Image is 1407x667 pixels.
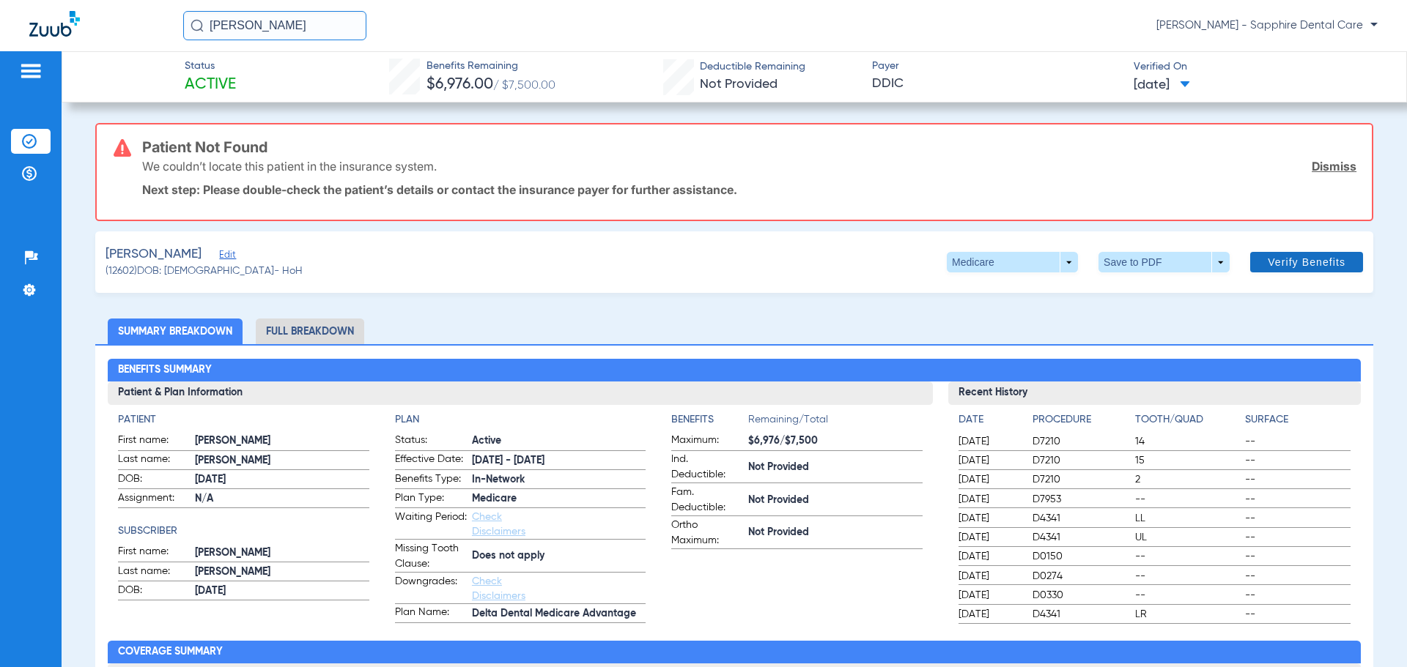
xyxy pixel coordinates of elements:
span: [DATE] [959,530,1020,545]
a: Check Disclaimers [472,576,525,601]
span: [DATE] [959,588,1020,603]
span: -- [1245,607,1350,622]
span: Last name: [118,452,190,469]
span: Not Provided [748,493,922,508]
input: Search for patients [183,11,366,40]
span: Waiting Period: [395,510,467,539]
h2: Coverage Summary [108,641,1360,664]
li: Full Breakdown [256,318,364,344]
span: Not Provided [748,525,922,540]
li: Summary Breakdown [108,318,243,344]
span: [DATE] [959,434,1020,449]
h4: Plan [395,412,646,428]
span: First name: [118,433,190,450]
button: Save to PDF [1098,252,1230,272]
span: [PERSON_NAME] - Sapphire Dental Care [1156,18,1378,33]
span: [DATE] [959,453,1020,468]
span: Edit [219,250,232,264]
span: D4341 [1033,607,1130,622]
span: D7210 [1033,453,1130,468]
span: Active [472,433,646,449]
h4: Subscriber [118,523,369,539]
span: Maximum: [671,433,743,450]
span: [PERSON_NAME] [195,564,369,580]
span: Plan Name: [395,605,467,622]
p: We couldn’t locate this patient in the insurance system. [142,159,437,174]
span: Status: [395,433,467,450]
span: Effective Date: [395,452,467,469]
span: 2 [1135,472,1240,487]
span: Remaining/Total [748,412,922,433]
a: Dismiss [1312,159,1356,174]
span: N/A [195,491,369,507]
span: -- [1245,453,1350,468]
h4: Patient [118,412,369,428]
span: [PERSON_NAME] [195,453,369,469]
span: DDIC [872,75,1121,93]
span: Medicare [472,491,646,507]
span: -- [1245,472,1350,487]
span: [DATE] - [DATE] [472,453,646,469]
span: Missing Tooth Clause: [395,541,467,572]
span: D4341 [1033,530,1130,545]
span: [DATE] [1134,76,1190,94]
app-breakdown-title: Benefits [671,412,748,433]
span: Deductible Remaining [700,59,805,75]
h4: Benefits [671,412,748,428]
span: -- [1135,549,1240,564]
span: DOB: [118,583,190,600]
span: Does not apply [472,548,646,564]
h2: Benefits Summary [108,359,1360,382]
app-breakdown-title: Surface [1245,412,1350,433]
img: Zuub Logo [29,11,80,37]
span: -- [1245,492,1350,507]
span: [PERSON_NAME] [195,545,369,561]
h3: Patient & Plan Information [108,381,932,405]
span: Payer [872,59,1121,74]
app-breakdown-title: Date [959,412,1020,433]
span: -- [1245,569,1350,584]
span: $6,976.00 [426,77,493,92]
a: Check Disclaimers [472,512,525,537]
span: -- [1135,588,1240,603]
h4: Procedure [1033,412,1130,428]
app-breakdown-title: Procedure [1033,412,1130,433]
span: [PERSON_NAME] [195,433,369,449]
span: [DATE] [195,472,369,488]
span: / $7,500.00 [493,80,555,92]
span: [DATE] [195,584,369,599]
span: Benefits Remaining [426,59,555,74]
span: -- [1245,511,1350,526]
span: [DATE] [959,492,1020,507]
span: Not Provided [700,78,778,91]
span: D7210 [1033,472,1130,487]
button: Verify Benefits [1250,252,1363,272]
h4: Surface [1245,412,1350,428]
span: Ortho Maximum: [671,518,743,548]
span: Verified On [1134,59,1383,75]
span: Not Provided [748,460,922,475]
img: hamburger-icon [19,62,43,80]
span: D7210 [1033,434,1130,449]
span: DOB: [118,472,190,489]
app-breakdown-title: Tooth/Quad [1135,412,1240,433]
span: Verify Benefits [1268,256,1345,268]
span: 14 [1135,434,1240,449]
span: [DATE] [959,472,1020,487]
span: -- [1245,588,1350,603]
h4: Tooth/Quad [1135,412,1240,428]
span: [DATE] [959,569,1020,584]
h3: Patient Not Found [142,140,1356,154]
span: [PERSON_NAME] [106,245,202,264]
img: error-icon [114,139,131,157]
span: [DATE] [959,607,1020,622]
span: D0150 [1033,549,1130,564]
span: Last name: [118,564,190,581]
span: -- [1135,569,1240,584]
span: Assignment: [118,491,190,508]
span: (12602) DOB: [DEMOGRAPHIC_DATA] - HoH [106,264,303,279]
span: Plan Type: [395,491,467,508]
span: -- [1245,434,1350,449]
